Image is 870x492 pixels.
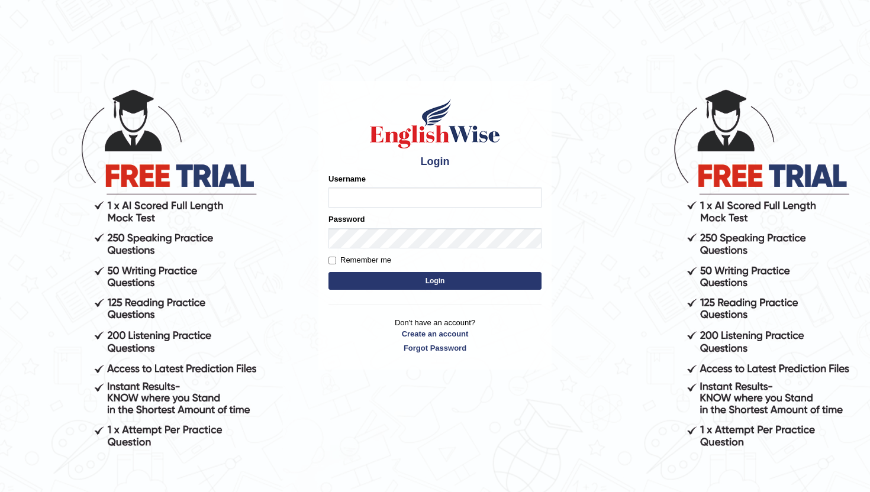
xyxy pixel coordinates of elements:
label: Remember me [328,254,391,266]
img: Logo of English Wise sign in for intelligent practice with AI [368,97,502,150]
a: Forgot Password [328,342,542,354]
button: Login [328,272,542,290]
input: Remember me [328,257,336,264]
h4: Login [328,156,542,168]
p: Don't have an account? [328,317,542,354]
label: Username [328,173,366,184]
a: Create an account [328,328,542,339]
label: Password [328,213,365,225]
